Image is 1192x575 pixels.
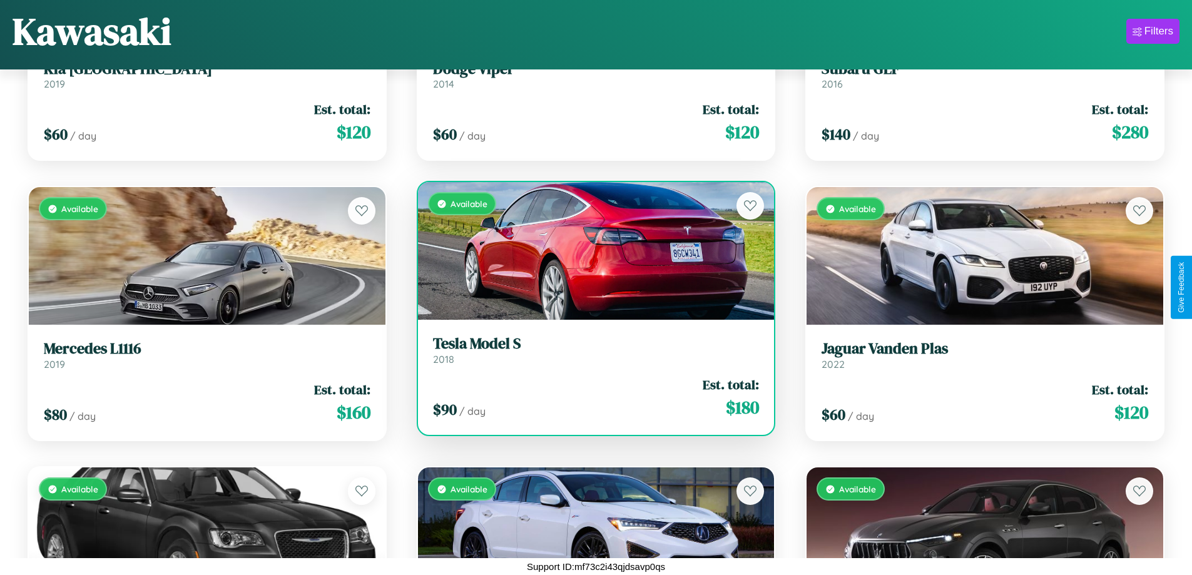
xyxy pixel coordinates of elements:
[13,6,171,57] h1: Kawasaki
[337,400,370,425] span: $ 160
[822,358,845,370] span: 2022
[839,484,876,494] span: Available
[839,203,876,214] span: Available
[337,120,370,145] span: $ 120
[1112,120,1148,145] span: $ 280
[44,340,370,370] a: Mercedes L11162019
[433,124,457,145] span: $ 60
[433,335,760,353] h3: Tesla Model S
[822,404,845,425] span: $ 60
[433,399,457,420] span: $ 90
[44,358,65,370] span: 2019
[44,124,68,145] span: $ 60
[451,484,487,494] span: Available
[44,404,67,425] span: $ 80
[61,203,98,214] span: Available
[459,130,486,142] span: / day
[433,335,760,365] a: Tesla Model S2018
[314,100,370,118] span: Est. total:
[1092,380,1148,399] span: Est. total:
[1126,19,1179,44] button: Filters
[314,380,370,399] span: Est. total:
[853,130,879,142] span: / day
[725,120,759,145] span: $ 120
[1144,25,1173,38] div: Filters
[61,484,98,494] span: Available
[44,60,370,78] h3: Kia [GEOGRAPHIC_DATA]
[433,78,454,90] span: 2014
[459,405,486,417] span: / day
[822,340,1148,370] a: Jaguar Vanden Plas2022
[822,60,1148,91] a: Subaru GLF2016
[69,410,96,422] span: / day
[451,198,487,209] span: Available
[1092,100,1148,118] span: Est. total:
[433,60,760,91] a: Dodge Viper2014
[703,375,759,394] span: Est. total:
[703,100,759,118] span: Est. total:
[70,130,96,142] span: / day
[527,558,665,575] p: Support ID: mf73c2i43qjdsavp0qs
[1114,400,1148,425] span: $ 120
[44,340,370,358] h3: Mercedes L1116
[44,60,370,91] a: Kia [GEOGRAPHIC_DATA]2019
[433,353,454,365] span: 2018
[44,78,65,90] span: 2019
[822,78,843,90] span: 2016
[822,124,850,145] span: $ 140
[726,395,759,420] span: $ 180
[822,340,1148,358] h3: Jaguar Vanden Plas
[848,410,874,422] span: / day
[1177,262,1186,313] div: Give Feedback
